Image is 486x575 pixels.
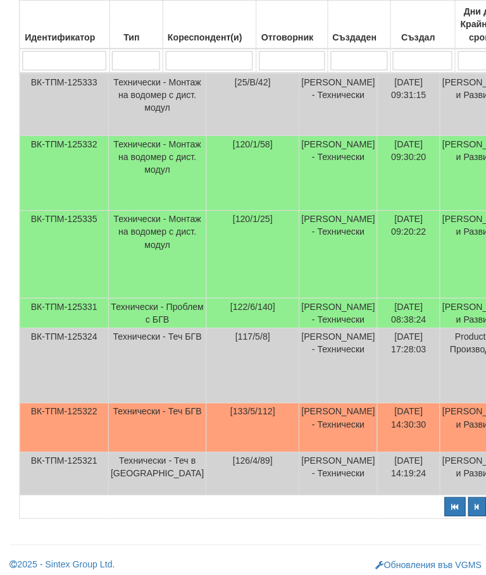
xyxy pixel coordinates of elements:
span: [117/5/8] [233,328,268,338]
th: Кореспондент(и): No sort applied, activate to apply an ascending sort [161,1,253,49]
td: [DATE] 14:30:30 [373,399,435,448]
td: Технически - Монтаж на водомер с дист. модул [108,73,204,135]
td: ВК-ТПМ-125335 [20,209,108,295]
span: [120/1/25] [230,212,270,222]
th: Създаден: No sort applied, activate to apply an ascending sort [324,1,386,49]
th: Отговорник: No sort applied, activate to apply an ascending sort [253,1,324,49]
td: [DATE] 09:20:22 [373,209,435,295]
td: Технически - Монтаж на водомер с дист. модул [108,135,204,209]
td: [PERSON_NAME] - Технически [296,73,373,135]
td: [PERSON_NAME] - Технически [296,448,373,490]
td: [PERSON_NAME] - Технически [296,399,373,448]
td: ВК-ТПМ-125322 [20,399,108,448]
a: Обновления във VGMS [371,554,477,564]
td: [DATE] 09:30:20 [373,135,435,209]
th: Идентификатор: No sort applied, activate to apply an ascending sort [20,1,109,49]
button: Първа страница [440,492,461,511]
span: [120/1/58] [230,138,270,148]
td: [PERSON_NAME] - Технически [296,209,373,295]
button: Предишна страница [463,492,481,511]
span: [122/6/140] [228,299,272,309]
td: Технически - Теч БГВ [108,399,204,448]
th: Създал: No sort applied, activate to apply an ascending sort [386,1,451,49]
span: [126/4/89] [230,451,270,461]
td: [DATE] 14:19:24 [373,448,435,490]
td: ВК-ТПМ-125333 [20,73,108,135]
td: ВК-ТПМ-125331 [20,295,108,325]
div: Кореспондент(и) [163,28,251,46]
div: Тип [111,28,159,46]
div: Създаден [327,28,384,46]
td: ВК-ТПМ-125321 [20,448,108,490]
td: [PERSON_NAME] - Технически [296,295,373,325]
a: 2025 - Sintex Group Ltd. [9,553,114,564]
th: Тип: No sort applied, activate to apply an ascending sort [108,1,161,49]
td: ВК-ТПМ-125332 [20,135,108,209]
td: [DATE] 09:31:15 [373,73,435,135]
td: Технически - Теч в [GEOGRAPHIC_DATA] [108,448,204,490]
div: Отговорник [256,28,322,46]
td: ВК-ТПМ-125324 [20,325,108,399]
span: [25/В/42] [232,77,268,87]
div: Идентификатор [22,28,106,46]
td: Технически - Проблем с БГВ [108,295,204,325]
div: Създал [389,28,449,46]
span: [133/5/112] [228,402,272,412]
td: Технически - Монтаж на водомер с дист. модул [108,209,204,295]
td: [PERSON_NAME] - Технически [296,325,373,399]
td: [DATE] 17:28:03 [373,325,435,399]
td: [DATE] 08:38:24 [373,295,435,325]
td: Технически - Теч БГВ [108,325,204,399]
td: [PERSON_NAME] - Технически [296,135,373,209]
